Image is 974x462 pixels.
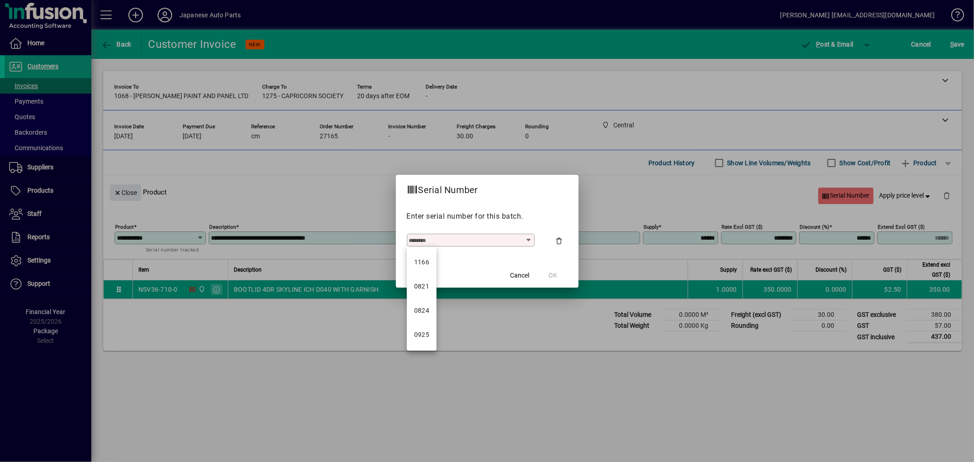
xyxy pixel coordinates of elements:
[407,274,437,299] mat-option: 0821
[407,211,568,222] p: Enter serial number for this batch.
[407,323,437,347] mat-option: 0925
[409,247,527,256] mat-error: Required
[414,257,430,267] div: 1166
[414,330,430,340] div: 0925
[396,175,489,201] h2: Serial Number
[511,271,530,280] span: Cancel
[505,268,535,284] button: Cancel
[414,306,430,315] div: 0824
[407,299,437,323] mat-option: 0824
[407,250,437,274] mat-option: 1166
[414,282,430,291] div: 0821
